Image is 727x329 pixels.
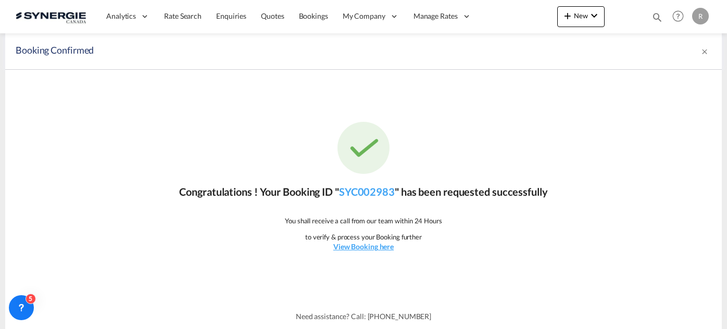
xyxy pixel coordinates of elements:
[299,11,328,20] span: Bookings
[216,11,246,20] span: Enquiries
[588,9,600,22] md-icon: icon-chevron-down
[179,184,547,199] p: Congratulations ! Your Booking ID " " has been requested successfully
[8,274,44,313] iframe: Chat
[285,216,442,225] p: You shall receive a call from our team within 24 Hours
[305,232,422,242] p: to verify & process your Booking further
[561,11,600,20] span: New
[339,185,395,198] a: SYC002983
[413,11,458,21] span: Manage Rates
[16,44,572,59] div: Booking Confirmed
[106,11,136,21] span: Analytics
[692,8,709,24] div: R
[296,311,431,322] p: Need assistance? Call: [PHONE_NUMBER]
[561,9,574,22] md-icon: icon-plus 400-fg
[343,11,385,21] span: My Company
[700,47,709,56] md-icon: icon-close
[651,11,663,27] div: icon-magnify
[261,11,284,20] span: Quotes
[669,7,687,25] span: Help
[557,6,605,27] button: icon-plus 400-fgNewicon-chevron-down
[333,242,394,251] u: View Booking here
[651,11,663,23] md-icon: icon-magnify
[16,5,86,28] img: 1f56c880d42311ef80fc7dca854c8e59.png
[164,11,202,20] span: Rate Search
[669,7,692,26] div: Help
